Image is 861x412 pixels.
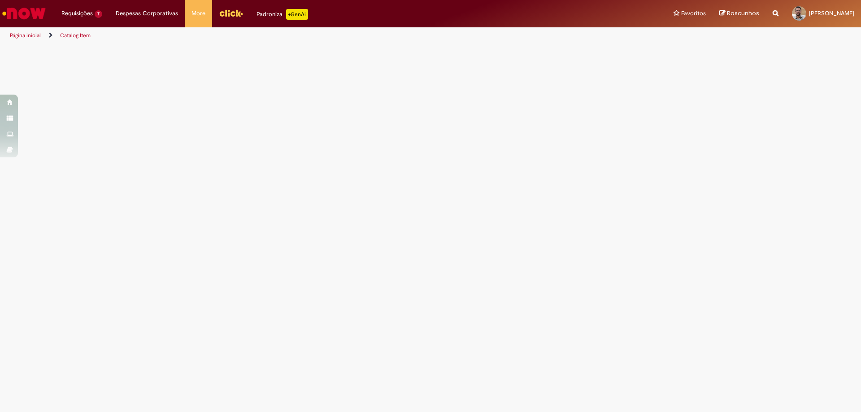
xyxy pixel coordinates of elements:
[1,4,47,22] img: ServiceNow
[61,9,93,18] span: Requisições
[60,32,91,39] a: Catalog Item
[727,9,759,17] span: Rascunhos
[257,9,308,20] div: Padroniza
[191,9,205,18] span: More
[719,9,759,18] a: Rascunhos
[219,6,243,20] img: click_logo_yellow_360x200.png
[95,10,102,18] span: 7
[7,27,567,44] ul: Trilhas de página
[681,9,706,18] span: Favoritos
[10,32,41,39] a: Página inicial
[286,9,308,20] p: +GenAi
[116,9,178,18] span: Despesas Corporativas
[809,9,854,17] span: [PERSON_NAME]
